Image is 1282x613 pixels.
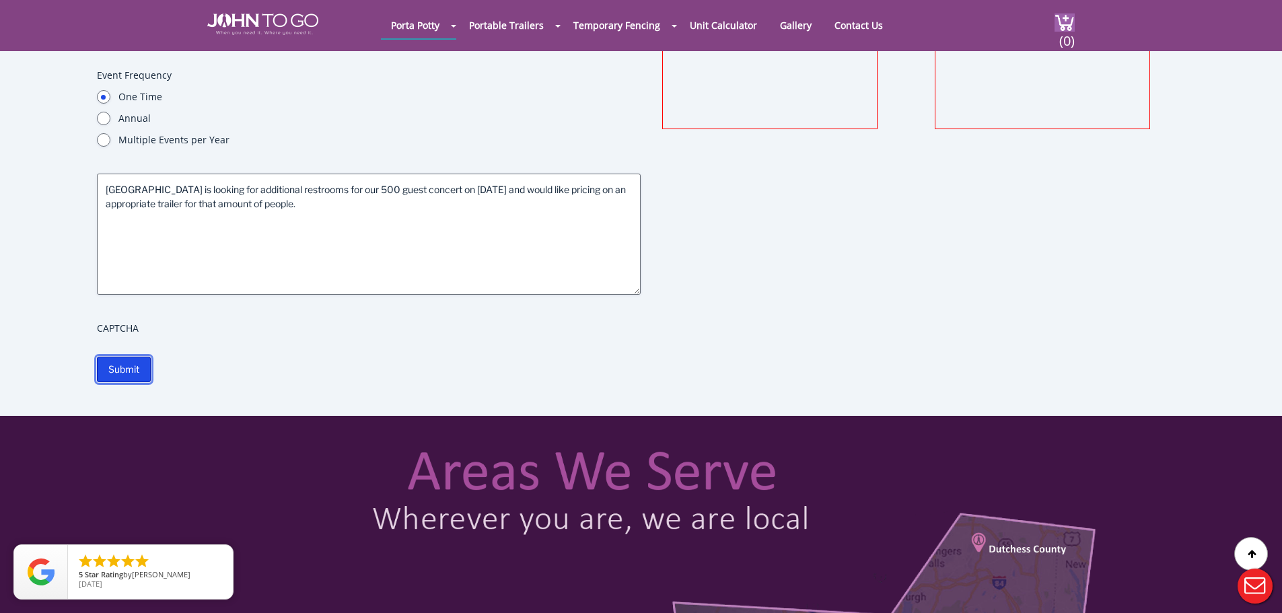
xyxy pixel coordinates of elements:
img: Review Rating [28,558,55,585]
img: cart a [1055,13,1075,32]
span: Star Rating [85,569,123,579]
li:  [106,553,122,569]
a: Temporary Fencing [563,12,670,38]
span: by [79,571,222,580]
a: Gallery [770,12,822,38]
span: 5 [79,569,83,579]
a: Contact Us [824,12,893,38]
span: (0) [1059,21,1075,50]
input: Submit [97,357,151,382]
a: Porta Potty [381,12,450,38]
li:  [120,553,136,569]
li:  [77,553,94,569]
img: JOHN to go [207,13,318,35]
span: [PERSON_NAME] [132,569,190,579]
label: Multiple Events per Year [118,133,641,147]
a: Portable Trailers [459,12,554,38]
li:  [92,553,108,569]
legend: Event Frequency [97,69,172,82]
a: Unit Calculator [680,12,767,38]
label: Annual [118,112,641,125]
label: One Time [118,90,641,104]
li:  [134,553,150,569]
span: [DATE] [79,579,102,589]
button: Live Chat [1228,559,1282,613]
label: CAPTCHA [97,322,641,335]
